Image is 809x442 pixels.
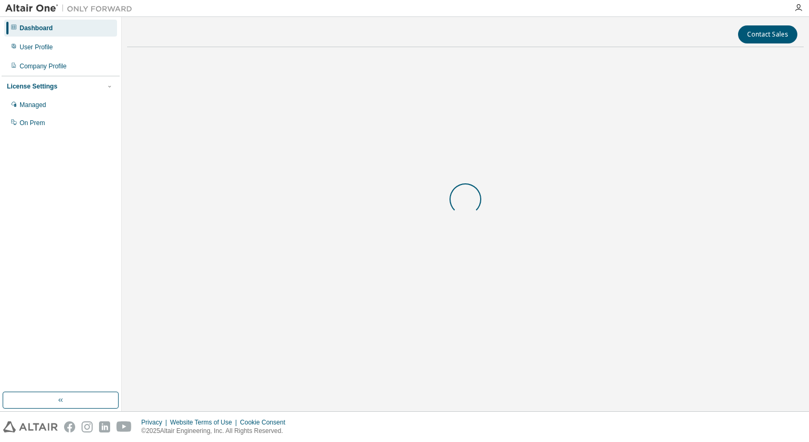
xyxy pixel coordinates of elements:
[99,421,110,432] img: linkedin.svg
[64,421,75,432] img: facebook.svg
[141,418,170,427] div: Privacy
[3,421,58,432] img: altair_logo.svg
[82,421,93,432] img: instagram.svg
[170,418,240,427] div: Website Terms of Use
[141,427,292,436] p: © 2025 Altair Engineering, Inc. All Rights Reserved.
[20,43,53,51] div: User Profile
[20,24,53,32] div: Dashboard
[5,3,138,14] img: Altair One
[240,418,291,427] div: Cookie Consent
[20,62,67,70] div: Company Profile
[738,25,797,43] button: Contact Sales
[7,82,57,91] div: License Settings
[20,101,46,109] div: Managed
[116,421,132,432] img: youtube.svg
[20,119,45,127] div: On Prem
